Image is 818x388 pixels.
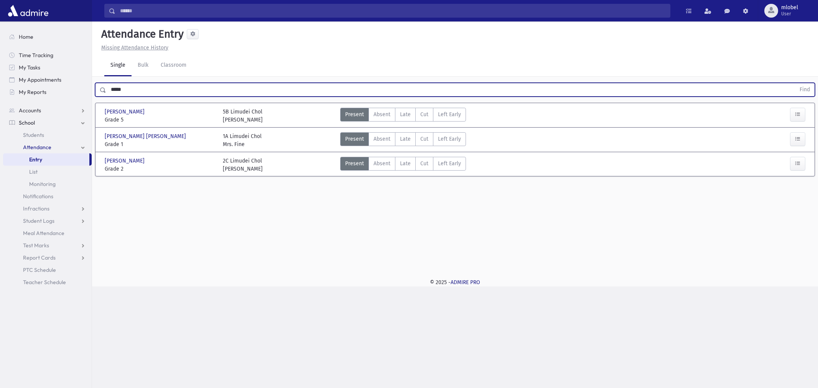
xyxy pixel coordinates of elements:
div: AttTypes [340,108,466,124]
span: Cut [420,135,428,143]
span: Left Early [438,159,461,168]
a: Report Cards [3,252,92,264]
span: mlobel [781,5,798,11]
span: Grade 1 [105,140,215,148]
div: 5B Limudei Chol [PERSON_NAME] [223,108,263,124]
span: Infractions [23,205,49,212]
span: [PERSON_NAME] [105,157,146,165]
a: Student Logs [3,215,92,227]
a: Infractions [3,202,92,215]
a: My Reports [3,86,92,98]
a: Single [104,55,132,76]
img: AdmirePro [6,3,50,18]
a: Missing Attendance History [98,44,168,51]
div: AttTypes [340,157,466,173]
a: Accounts [3,104,92,117]
div: 2C Limudei Chol [PERSON_NAME] [223,157,263,173]
span: Students [23,132,44,138]
span: Report Cards [23,254,56,261]
span: List [29,168,38,175]
span: Cut [420,110,428,118]
span: My Reports [19,89,46,95]
a: Notifications [3,190,92,202]
span: [PERSON_NAME] [PERSON_NAME] [105,132,188,140]
a: Meal Attendance [3,227,92,239]
span: Late [400,159,411,168]
span: Accounts [19,107,41,114]
button: Find [795,83,815,96]
span: My Appointments [19,76,61,83]
span: Time Tracking [19,52,53,59]
span: [PERSON_NAME] [105,108,146,116]
span: Teacher Schedule [23,279,66,286]
span: Meal Attendance [23,230,64,237]
span: User [781,11,798,17]
a: Teacher Schedule [3,276,92,288]
a: Classroom [155,55,193,76]
span: Attendance [23,144,51,151]
a: Attendance [3,141,92,153]
span: Monitoring [29,181,56,187]
a: Students [3,129,92,141]
span: Late [400,135,411,143]
a: My Tasks [3,61,92,74]
span: PTC Schedule [23,266,56,273]
span: Absent [374,135,390,143]
span: Left Early [438,135,461,143]
a: PTC Schedule [3,264,92,276]
span: Absent [374,159,390,168]
span: Entry [29,156,42,163]
span: Test Marks [23,242,49,249]
div: © 2025 - [104,278,806,286]
a: Home [3,31,92,43]
span: Home [19,33,33,40]
a: ADMIRE PRO [451,279,480,286]
span: Left Early [438,110,461,118]
span: Late [400,110,411,118]
span: Present [345,159,364,168]
a: Monitoring [3,178,92,190]
span: Cut [420,159,428,168]
a: Entry [3,153,89,166]
span: Notifications [23,193,53,200]
span: Grade 2 [105,165,215,173]
span: Present [345,110,364,118]
a: Time Tracking [3,49,92,61]
a: Test Marks [3,239,92,252]
a: School [3,117,92,129]
div: 1A Limudei Chol Mrs. Fine [223,132,262,148]
a: Bulk [132,55,155,76]
div: AttTypes [340,132,466,148]
a: List [3,166,92,178]
span: School [19,119,35,126]
h5: Attendance Entry [98,28,184,41]
span: Student Logs [23,217,54,224]
span: Grade 5 [105,116,215,124]
a: My Appointments [3,74,92,86]
input: Search [115,4,670,18]
span: My Tasks [19,64,40,71]
u: Missing Attendance History [101,44,168,51]
span: Present [345,135,364,143]
span: Absent [374,110,390,118]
